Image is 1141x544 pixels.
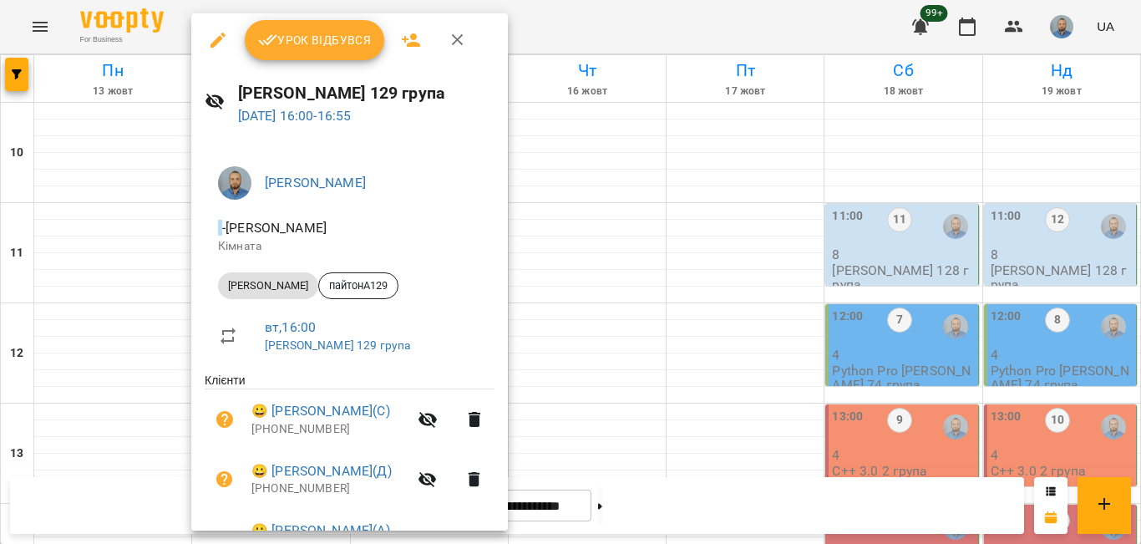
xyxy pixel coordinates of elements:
[251,461,392,481] a: 😀 [PERSON_NAME](Д)
[265,338,410,352] a: [PERSON_NAME] 129 група
[318,272,398,299] div: пайтонА129
[238,108,352,124] a: [DATE] 16:00-16:55
[251,480,408,497] p: [PHONE_NUMBER]
[205,460,245,500] button: Візит ще не сплачено. Додати оплату?
[205,399,245,440] button: Візит ще не сплачено. Додати оплату?
[218,166,251,200] img: 2a5fecbf94ce3b4251e242cbcf70f9d8.jpg
[251,401,390,421] a: 😀 [PERSON_NAME](С)
[251,421,408,438] p: [PHONE_NUMBER]
[238,80,494,106] h6: [PERSON_NAME] 129 група
[319,278,398,293] span: пайтонА129
[251,521,390,541] a: 😀 [PERSON_NAME](А)
[265,175,366,191] a: [PERSON_NAME]
[258,30,372,50] span: Урок відбувся
[245,20,385,60] button: Урок відбувся
[218,238,481,255] p: Кімната
[218,220,330,236] span: - [PERSON_NAME]
[265,319,316,335] a: вт , 16:00
[218,278,318,293] span: [PERSON_NAME]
